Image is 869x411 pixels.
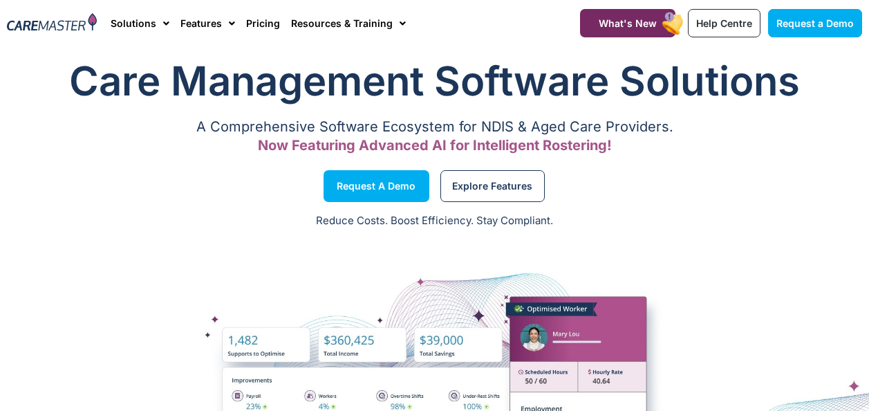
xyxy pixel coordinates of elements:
span: Help Centre [696,17,752,29]
span: Request a Demo [776,17,854,29]
a: What's New [580,9,675,37]
a: Request a Demo [324,170,429,202]
p: A Comprehensive Software Ecosystem for NDIS & Aged Care Providers. [7,122,862,131]
h1: Care Management Software Solutions [7,53,862,109]
a: Help Centre [688,9,760,37]
span: Request a Demo [337,183,415,190]
a: Explore Features [440,170,545,202]
p: Reduce Costs. Boost Efficiency. Stay Compliant. [8,213,861,229]
span: Explore Features [452,183,532,190]
span: What's New [599,17,657,29]
a: Request a Demo [768,9,862,37]
span: Now Featuring Advanced AI for Intelligent Rostering! [258,137,612,154]
img: CareMaster Logo [7,13,97,33]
